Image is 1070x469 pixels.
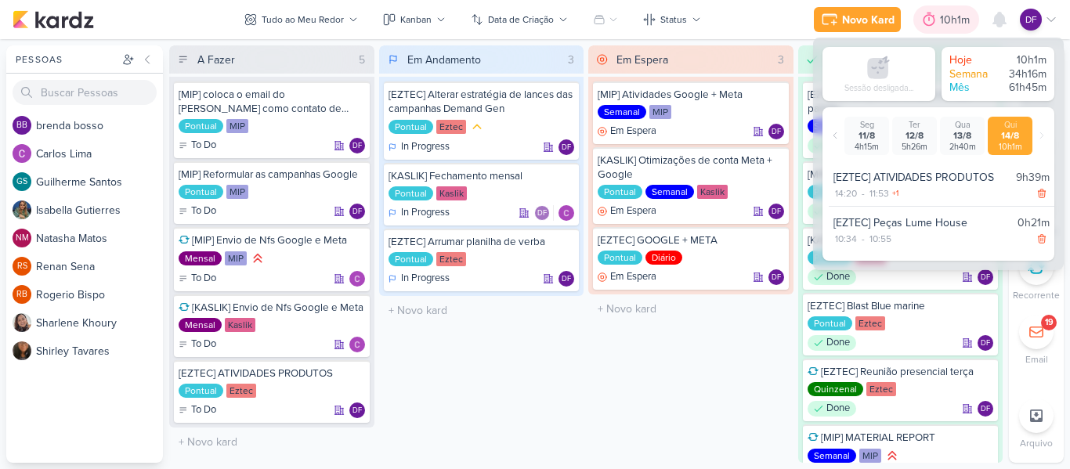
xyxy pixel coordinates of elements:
div: Em Espera [598,204,656,219]
p: To Do [191,337,216,352]
div: brenda bosso [13,116,31,135]
div: [EZTEC] Arrumar planilha de verba [389,235,575,249]
div: Colaboradores: Diego Freitas [534,205,554,221]
div: Guilherme Santos [13,172,31,191]
div: [KASLIK] Fechamento mensal [389,169,575,183]
div: Responsável: Diego Freitas [768,269,784,285]
div: [MIP] Envio de Nfs Google e Meta [179,233,365,247]
div: Pontual [598,185,642,199]
div: Mês [949,81,996,95]
div: Semanal [645,185,694,199]
div: Pontual [179,384,223,398]
div: 10h1m [991,142,1029,152]
p: Em Espera [610,204,656,219]
div: 10:34 [833,232,859,246]
div: Pontual [389,120,433,134]
div: Diego Freitas [768,269,784,285]
input: Buscar Pessoas [13,80,157,105]
div: C a r l o s L i m a [36,146,163,162]
div: Semanal [808,449,856,463]
div: 11/8 [848,130,886,142]
p: DF [772,128,781,136]
div: To Do [179,138,216,153]
div: Mensal [179,251,222,265]
img: Isabella Gutierres [13,200,31,219]
p: To Do [191,204,216,219]
div: Ter [895,120,934,130]
div: 34h16m [1000,67,1047,81]
input: + Novo kard [591,298,790,320]
div: In Progress [389,139,450,155]
div: Prioridade Média [469,119,485,135]
input: + Novo kard [172,431,371,453]
div: Semanal [808,119,856,133]
div: [EZTEC] Reunião presencial terça [808,365,994,379]
div: 10h1m [940,12,974,28]
div: Diego Freitas [349,204,365,219]
p: DF [352,407,362,415]
div: [MIP] coloca o email do Rodrigo como contato de faturamento [179,88,365,116]
div: Pontual [179,185,223,199]
div: MIP [649,105,671,119]
p: In Progress [401,205,450,221]
div: Done [808,138,856,153]
div: Pontual [179,119,223,133]
div: Responsável: Diego Freitas [558,271,574,287]
p: bb [16,121,27,130]
p: GS [16,178,27,186]
div: [EZTEC] Campanhamento teste alto padrão [808,88,994,116]
div: 13/8 [943,130,981,142]
div: Responsável: Diego Freitas [978,401,993,417]
div: G u i l h e r m e S a n t o s [36,174,163,190]
p: Em Espera [610,124,656,139]
div: Pontual [389,186,433,200]
div: [EZTEC] GOOGLE + META [598,233,784,247]
div: Pontual [808,316,852,330]
div: Diego Freitas [558,271,574,287]
div: Rogerio Bispo [13,285,31,304]
div: [EZTEC] ATIVIDADES PRODUTOS [833,169,1010,186]
div: Diego Freitas [1020,9,1042,31]
div: [MIP] MATERIAL REPORT [808,431,994,445]
p: DF [352,208,362,216]
img: kardz.app [13,10,94,29]
div: Hoje [949,53,996,67]
div: [EZTEC] Blast Blue marine [808,299,994,313]
div: [EZTEC] ATIVIDADES PRODUTOS [179,366,365,381]
div: Done [808,401,856,417]
div: [KASLIK] Envio de Nfs Google e Meta [179,301,365,315]
div: 10h1m [1000,53,1047,67]
div: 14:20 [833,186,859,200]
div: 2h40m [943,142,981,152]
div: Qua [943,120,981,130]
div: To Do [179,337,216,352]
p: DF [1025,13,1037,27]
div: R o g e r i o B i s p o [36,287,163,303]
div: Responsável: Diego Freitas [978,269,993,285]
div: Quinzenal [808,382,863,396]
div: MIP [225,251,247,265]
p: DF [981,340,990,348]
div: 19 [1045,316,1054,329]
div: Eztec [436,252,466,266]
img: Carlos Lima [349,337,365,352]
p: RB [16,290,27,299]
div: Responsável: Diego Freitas [349,138,365,153]
p: In Progress [401,139,450,155]
div: Natasha Matos [13,229,31,247]
div: A Fazer [197,52,235,68]
p: Done [826,335,850,351]
div: To Do [179,204,216,219]
div: Novo Kard [842,12,895,28]
div: Pontual [389,252,433,266]
input: + Novo kard [382,299,581,322]
div: Eztec [226,384,256,398]
p: Recorrente [1013,288,1060,302]
div: MIP [226,185,248,199]
div: - [859,186,868,200]
div: +1 [891,188,898,199]
div: Mensal [179,318,222,332]
div: MIP [226,119,248,133]
div: Sessão desligada... [844,83,913,93]
p: DF [772,274,781,282]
